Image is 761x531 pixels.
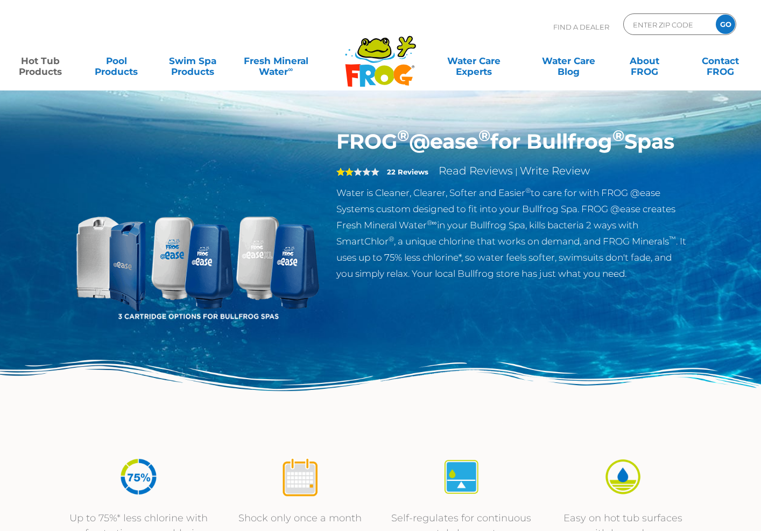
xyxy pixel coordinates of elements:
p: Water is Cleaner, Clearer, Softer and Easier to care for with FROG @ease Systems custom designed ... [336,185,688,282]
img: icon-atease-easy-on [603,457,643,497]
a: Read Reviews [439,164,513,177]
img: icon-atease-self-regulates [441,457,482,497]
img: icon-atease-shock-once [280,457,320,497]
strong: 22 Reviews [387,167,428,176]
a: PoolProducts [87,50,146,72]
span: 2 [336,167,354,176]
sup: ®∞ [427,219,437,227]
input: GO [716,15,735,34]
a: Fresh MineralWater∞ [239,50,313,72]
img: icon-atease-75percent-less [118,457,159,497]
img: bullfrog-product-hero.png [74,129,320,376]
h1: FROG @ease for Bullfrog Spas [336,129,688,154]
sup: ™ [669,235,676,243]
sup: ∞ [288,65,293,73]
a: Water CareExperts [426,50,522,72]
a: Swim SpaProducts [163,50,222,72]
sup: ® [612,126,624,145]
a: Hot TubProducts [11,50,70,72]
sup: ® [478,126,490,145]
sup: ® [397,126,409,145]
img: Frog Products Logo [339,22,422,87]
a: Water CareBlog [539,50,598,72]
sup: ® [525,186,531,194]
a: ContactFROG [691,50,750,72]
a: Write Review [520,164,590,177]
sup: ® [389,235,394,243]
span: | [515,166,518,177]
p: Shock only once a month [230,511,370,526]
p: Find A Dealer [553,13,609,40]
a: AboutFROG [615,50,674,72]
